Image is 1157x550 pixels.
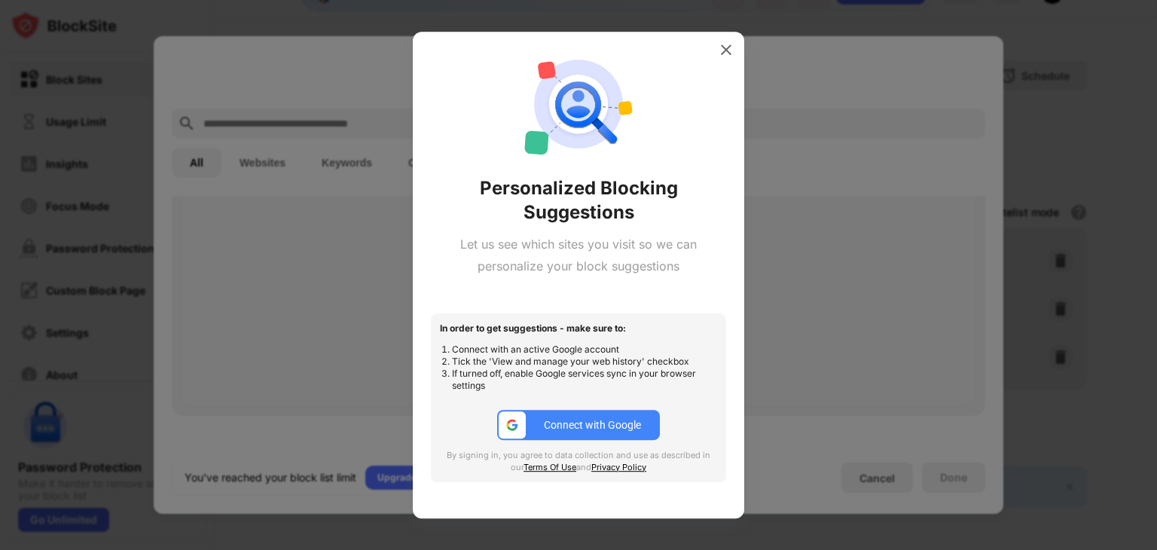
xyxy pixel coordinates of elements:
button: google-icConnect with Google [497,410,660,440]
a: Privacy Policy [591,462,646,472]
div: Let us see which sites you visit so we can personalize your block suggestions [431,234,726,277]
span: By signing in, you agree to data collection and use as described in our [447,450,710,472]
div: In order to get suggestions - make sure to: [440,322,717,335]
li: If turned off, enable Google services sync in your browser settings [452,368,717,392]
span: and [576,462,591,472]
a: Terms Of Use [524,462,576,472]
img: personal-suggestions.svg [524,50,633,158]
li: Connect with an active Google account [452,344,717,356]
img: google-ic [505,418,519,432]
div: Personalized Blocking Suggestions [431,176,726,225]
div: Connect with Google [544,419,641,431]
li: Tick the 'View and manage your web history' checkbox [452,356,717,368]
